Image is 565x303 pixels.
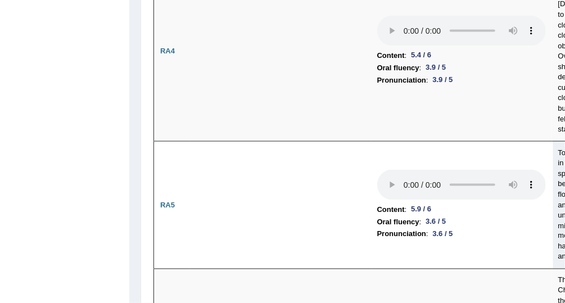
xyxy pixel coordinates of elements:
[377,228,426,241] b: Pronunciation
[428,228,458,240] div: 3.6 / 5
[160,201,175,209] b: RA5
[421,216,450,228] div: 3.6 / 5
[377,62,419,74] b: Oral fluency
[428,74,458,86] div: 3.9 / 5
[377,49,405,62] b: Content
[421,62,450,74] div: 3.9 / 5
[377,203,546,216] li: :
[377,203,405,216] b: Content
[160,47,175,55] b: RA4
[377,228,546,241] li: :
[377,74,426,87] b: Pronunciation
[377,49,546,62] li: :
[377,62,546,74] li: :
[377,74,546,87] li: :
[377,216,546,228] li: :
[377,216,419,228] b: Oral fluency
[406,203,436,215] div: 5.9 / 6
[406,49,436,61] div: 5.4 / 6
